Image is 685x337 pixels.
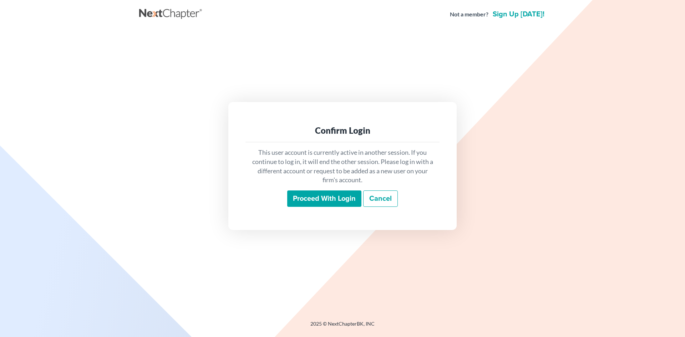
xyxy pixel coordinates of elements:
a: Cancel [363,190,398,207]
div: 2025 © NextChapterBK, INC [139,320,546,333]
strong: Not a member? [450,10,488,19]
div: Confirm Login [251,125,434,136]
input: Proceed with login [287,190,361,207]
p: This user account is currently active in another session. If you continue to log in, it will end ... [251,148,434,185]
a: Sign up [DATE]! [491,11,546,18]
